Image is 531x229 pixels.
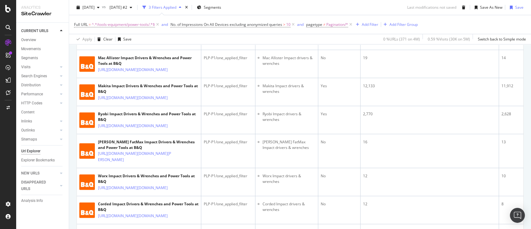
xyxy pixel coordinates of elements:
button: Save As New [472,2,502,12]
div: Visits [21,64,30,70]
div: No [321,55,358,61]
span: 2025 Sep. 15th #2 [107,5,127,10]
div: Save [123,36,132,42]
span: No. of Impressions On All Devices excluding anonymized queries [170,22,282,27]
div: Url Explorer [21,148,40,155]
a: Inlinks [21,118,58,125]
a: [URL][DOMAIN_NAME][DOMAIN_NAME] [98,213,168,219]
img: main image [79,143,95,159]
a: Explorer Bookmarks [21,157,64,164]
div: PLP-P1/one_applied_filter [204,83,253,89]
button: Switch back to Simple mode [475,34,526,44]
div: Add Filter Group [389,22,418,27]
div: Search Engines [21,73,47,79]
span: = [89,22,91,27]
div: times [184,4,189,11]
div: Inlinks [21,118,32,125]
button: Add Filter [353,21,378,28]
a: CURRENT URLS [21,28,58,34]
div: No [321,201,358,207]
div: HTTP Codes [21,100,42,107]
img: main image [79,174,95,190]
div: Explorer Bookmarks [21,157,55,164]
li: Corded Impact drivers & wrenches [263,201,315,212]
div: PLP-P1/one_applied_filter [204,201,253,207]
a: [URL][DOMAIN_NAME][DOMAIN_NAME] [98,123,168,129]
span: > [283,22,285,27]
button: [DATE] [74,2,102,12]
div: [PERSON_NAME] FatMax Impact Drivers & Wrenches and Power Tools at B&Q [98,139,198,150]
div: 12 [363,201,496,207]
a: Segments [21,55,64,61]
button: and [297,21,304,27]
img: main image [79,56,95,72]
li: Makita Impact drivers & wrenches [263,83,315,94]
a: Visits [21,64,58,70]
div: Save [515,5,524,10]
a: [URL][DOMAIN_NAME][DOMAIN_NAME] [98,67,168,73]
span: pagetype [306,22,322,27]
div: 0.59 % Visits ( 30K on 5M ) [428,36,470,42]
div: Add Filter [362,22,378,27]
div: PLP-P1/one_applied_filter [204,173,253,179]
div: CURRENT URLS [21,28,48,34]
div: Yes [321,83,358,89]
a: DISAPPEARED URLS [21,179,58,192]
div: and [161,22,168,27]
div: Clear [103,36,113,42]
div: Mac Allister Impact Drivers & Wrenches and Power Tools at B&Q [98,55,198,66]
div: NEW URLS [21,170,40,177]
div: No [321,173,358,179]
a: Distribution [21,82,58,88]
div: 12,133 [363,83,496,89]
img: main image [79,112,95,128]
div: Segments [21,55,38,61]
a: Overview [21,37,64,43]
button: Save [115,34,132,44]
button: Segments [194,2,224,12]
div: PLP-P1/one_applied_filter [204,55,253,61]
span: Pagination/* [326,20,348,29]
button: Clear [95,34,113,44]
div: Analytics [21,5,64,10]
div: Movements [21,46,41,52]
div: Switch back to Simple mode [478,36,526,42]
span: vs [102,4,107,9]
div: 2,770 [363,111,496,117]
li: Mac Allister Impact drivers & wrenches [263,55,315,66]
div: Analysis Info [21,198,43,204]
a: Outlinks [21,127,58,134]
div: SiteCrawler [21,10,64,17]
div: Apply [82,36,92,42]
div: Sitemaps [21,136,37,143]
a: Analysis Info [21,198,64,204]
a: Movements [21,46,64,52]
a: HTTP Codes [21,100,58,107]
div: PLP-P1/one_applied_filter [204,139,253,145]
a: [URL][DOMAIN_NAME][DOMAIN_NAME] [98,185,168,191]
div: 12 [363,173,496,179]
a: Search Engines [21,73,58,79]
div: Open Intercom Messenger [510,208,525,223]
span: 2025 Oct. 6th [82,5,95,10]
div: No [321,139,358,145]
a: NEW URLS [21,170,58,177]
div: Overview [21,37,36,43]
button: Add Filter Group [381,21,418,28]
div: Yes [321,111,358,117]
span: Full URL [74,22,88,27]
a: [URL][DOMAIN_NAME][DOMAIN_NAME] [98,95,168,101]
div: Last modifications not saved [407,5,456,10]
div: Makita Impact Drivers & Wrenches and Power Tools at B&Q [98,83,198,94]
div: Outlinks [21,127,35,134]
button: 3 Filters Applied [140,2,184,12]
a: [URL][DOMAIN_NAME][DOMAIN_NAME][PERSON_NAME] [98,150,171,163]
button: [DATE] #2 [107,2,135,12]
a: Url Explorer [21,148,64,155]
span: ^.*/tools-equipment/power-tools/.*$ [92,20,155,29]
span: 10 [286,20,291,29]
div: Ryobi Impact Drivers & Wrenches and Power Tools at B&Q [98,111,198,122]
div: DISAPPEARED URLS [21,179,53,192]
div: Worx Impact Drivers & Wrenches and Power Tools at B&Q [98,173,198,184]
a: Content [21,109,64,116]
